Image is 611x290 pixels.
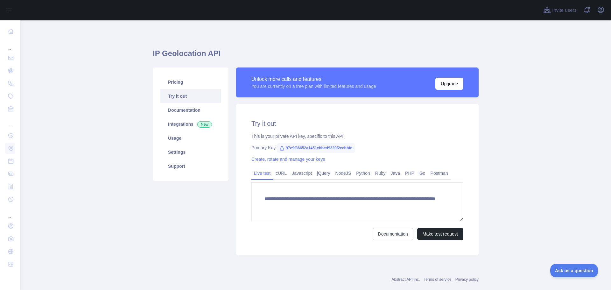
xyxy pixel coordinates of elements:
[251,83,376,89] div: You are currently on a free plan with limited features and usage
[277,143,355,153] span: 97c9f36652a1451cbbcd9320f2ccbbfd
[417,228,463,240] button: Make test request
[417,168,428,178] a: Go
[373,168,388,178] a: Ruby
[333,168,354,178] a: NodeJS
[160,103,221,117] a: Documentation
[251,145,463,151] div: Primary Key:
[5,206,15,219] div: ...
[251,157,325,162] a: Create, rotate and manage your keys
[435,78,463,90] button: Upgrade
[392,277,420,282] a: Abstract API Inc.
[552,7,577,14] span: Invite users
[5,38,15,51] div: ...
[424,277,451,282] a: Terms of service
[428,168,451,178] a: Postman
[354,168,373,178] a: Python
[5,116,15,129] div: ...
[160,75,221,89] a: Pricing
[251,119,463,128] h2: Try it out
[403,168,417,178] a: PHP
[251,168,273,178] a: Live test
[455,277,479,282] a: Privacy policy
[160,145,221,159] a: Settings
[160,89,221,103] a: Try it out
[550,264,598,277] iframe: Toggle Customer Support
[251,75,376,83] div: Unlock more calls and features
[314,168,333,178] a: jQuery
[160,131,221,145] a: Usage
[273,168,289,178] a: cURL
[289,168,314,178] a: Javascript
[160,117,221,131] a: Integrations New
[160,159,221,173] a: Support
[153,48,479,64] h1: IP Geolocation API
[373,228,413,240] a: Documentation
[251,133,463,139] div: This is your private API key, specific to this API.
[542,5,578,15] button: Invite users
[388,168,403,178] a: Java
[197,121,212,128] span: New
